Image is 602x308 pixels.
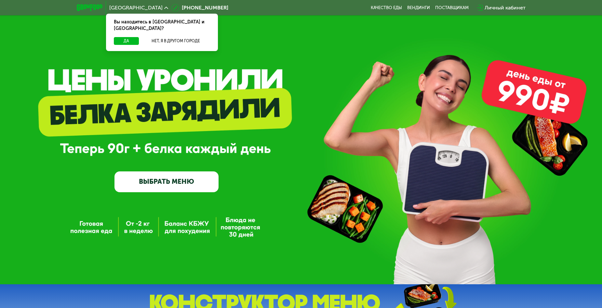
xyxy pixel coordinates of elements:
[485,4,526,12] div: Личный кабинет
[114,37,139,45] button: Да
[109,5,163,10] span: [GEOGRAPHIC_DATA]
[435,5,469,10] div: поставщикам
[407,5,430,10] a: Вендинги
[114,171,219,192] a: ВЫБРАТЬ МЕНЮ
[106,14,218,37] div: Вы находитесь в [GEOGRAPHIC_DATA] и [GEOGRAPHIC_DATA]?
[141,37,210,45] button: Нет, я в другом городе
[171,4,228,12] a: [PHONE_NUMBER]
[371,5,402,10] a: Качество еды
